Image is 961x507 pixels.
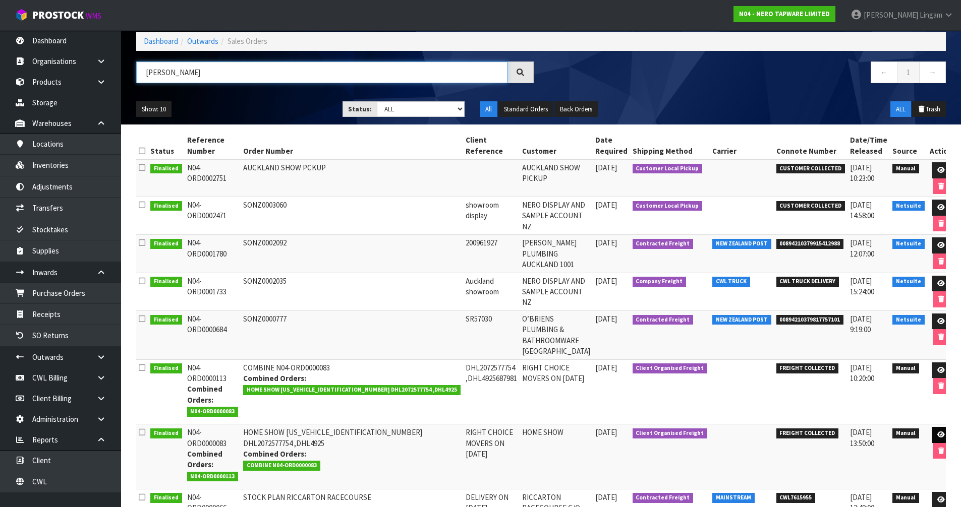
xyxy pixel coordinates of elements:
[850,163,874,183] span: [DATE] 10:23:00
[150,363,182,373] span: Finalised
[148,132,185,159] th: Status
[185,359,241,424] td: N04-ORD0000113
[150,315,182,325] span: Finalised
[463,310,520,359] td: SR57030
[776,164,845,174] span: CUSTOMER COLLECTED
[241,273,463,310] td: SONZ0002035
[150,493,182,503] span: Finalised
[919,61,946,83] a: →
[32,9,84,22] span: ProStock
[633,428,708,438] span: Client Organised Freight
[463,359,520,424] td: DHL2072577754 ,DHL4925687981
[633,239,694,249] span: Contracted Freight
[712,493,755,503] span: MAINSTREAM
[136,101,172,117] button: Show: 10
[892,239,925,249] span: Netsuite
[241,310,463,359] td: SONZ0000777
[633,164,703,174] span: Customer Local Pickup
[520,424,593,489] td: HOME SHOW
[241,159,463,197] td: AUCKLAND SHOW PCKUP
[185,132,241,159] th: Reference Number
[892,277,925,287] span: Netsuite
[185,159,241,197] td: N04-ORD0002751
[776,428,839,438] span: FREIGHT COLLECTED
[892,201,925,211] span: Netsuite
[520,310,593,359] td: O’BRIENS PLUMBING & BATHROOMWARE [GEOGRAPHIC_DATA]
[871,61,897,83] a: ←
[595,492,617,502] span: [DATE]
[520,359,593,424] td: RIGHT CHOICE MOVERS ON [DATE]
[595,163,617,172] span: [DATE]
[150,239,182,249] span: Finalised
[463,132,520,159] th: Client Reference
[633,315,694,325] span: Contracted Freight
[633,201,703,211] span: Customer Local Pickup
[185,273,241,310] td: N04-ORD0001733
[554,101,598,117] button: Back Orders
[150,164,182,174] span: Finalised
[348,105,372,113] strong: Status:
[739,10,830,18] strong: N04 - NERO TAPWARE LIMITED
[897,61,920,83] a: 1
[890,132,927,159] th: Source
[892,315,925,325] span: Netsuite
[892,493,919,503] span: Manual
[144,36,178,46] a: Dashboard
[187,384,222,404] strong: Combined Orders:
[150,277,182,287] span: Finalised
[136,61,507,83] input: Search sales orders
[630,132,710,159] th: Shipping Method
[498,101,553,117] button: Standard Orders
[463,197,520,235] td: showroom display
[150,428,182,438] span: Finalised
[864,10,918,20] span: [PERSON_NAME]
[850,363,874,383] span: [DATE] 10:20:00
[520,159,593,197] td: AUCKLAND SHOW PICKUP
[776,315,844,325] span: 00894210379817757101
[912,101,946,117] button: Trash
[712,277,750,287] span: CWL TRUCK
[733,6,835,22] a: N04 - NERO TAPWARE LIMITED
[185,424,241,489] td: N04-ORD0000083
[892,164,919,174] span: Manual
[892,363,919,373] span: Manual
[241,359,463,424] td: COMBINE N04-ORD0000083
[595,276,617,286] span: [DATE]
[520,235,593,273] td: [PERSON_NAME] PLUMBING AUCKLAND 1001
[920,10,942,20] span: Lingam
[593,132,630,159] th: Date Required
[15,9,28,21] img: cube-alt.png
[241,235,463,273] td: SONZ0002092
[463,235,520,273] td: 200961927
[185,310,241,359] td: N04-ORD0000684
[595,200,617,210] span: [DATE]
[185,235,241,273] td: N04-ORD0001780
[243,449,306,459] strong: Combined Orders:
[927,132,955,159] th: Action
[850,427,874,448] span: [DATE] 13:50:00
[241,424,463,489] td: HOME SHOW [US_VEHICLE_IDENTIFICATION_NUMBER] DHL2072577754 ,DHL4925
[187,449,222,469] strong: Combined Orders:
[850,314,872,334] span: [DATE] 9:19:00
[520,273,593,310] td: NERO DISPLAY AND SAMPLE ACCOUNT NZ
[243,385,461,395] span: HOME SHOW [US_VEHICLE_IDENTIFICATION_NUMBER] DHL2072577754 ,DHL4925
[228,36,267,46] span: Sales Orders
[633,363,708,373] span: Client Organised Freight
[774,132,848,159] th: Connote Number
[520,197,593,235] td: NERO DISPLAY AND SAMPLE ACCOUNT NZ
[243,461,320,471] span: COMBINE N04-ORD0000083
[847,132,890,159] th: Date/Time Released
[480,101,497,117] button: All
[187,407,239,417] span: N04-ORD0000083
[187,36,218,46] a: Outwards
[850,200,874,220] span: [DATE] 14:58:00
[241,197,463,235] td: SONZ0003060
[463,273,520,310] td: Auckland showroom
[633,277,687,287] span: Company Freight
[633,493,694,503] span: Contracted Freight
[712,315,771,325] span: NEW ZEALAND POST
[890,101,911,117] button: ALL
[776,239,844,249] span: 00894210379915412988
[595,314,617,324] span: [DATE]
[776,493,816,503] span: CWL7615955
